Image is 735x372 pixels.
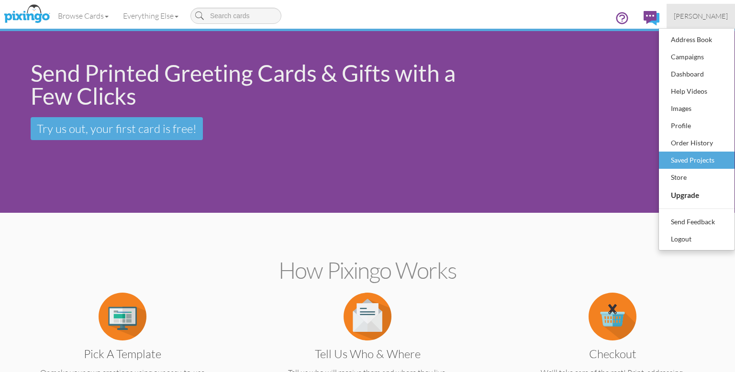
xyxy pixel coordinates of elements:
div: Upgrade [668,187,725,203]
span: Try us out, your first card is free! [37,121,197,136]
a: Help Videos [659,83,735,100]
a: Upgrade [659,186,735,204]
a: Send Feedback [659,213,735,230]
h3: Tell us Who & Where [271,348,464,360]
img: pixingo logo [1,2,52,26]
img: item.alt [99,293,146,340]
a: Store [659,169,735,186]
a: Dashboard [659,66,735,83]
h3: Pick a Template [26,348,219,360]
img: item.alt [344,293,391,340]
div: Send Feedback [668,215,725,229]
a: Everything Else [116,4,186,28]
a: Images [659,100,735,117]
a: Campaigns [659,48,735,66]
div: Address Book [668,33,725,47]
div: Send Printed Greeting Cards & Gifts with a Few Clicks [31,62,482,108]
div: Saved Projects [668,153,725,167]
div: Logout [668,232,725,246]
input: Search cards [190,8,281,24]
div: Order History [668,136,725,150]
div: Campaigns [668,50,725,64]
div: Profile [668,119,725,133]
a: Browse Cards [51,4,116,28]
a: Saved Projects [659,152,735,169]
a: Try us out, your first card is free! [31,117,203,140]
a: [PERSON_NAME] [667,4,735,28]
div: Help Videos [668,84,725,98]
h3: Checkout [516,348,709,360]
h2: How Pixingo works [17,258,718,283]
a: Order History [659,134,735,152]
span: [PERSON_NAME] [674,12,728,20]
div: Store [668,170,725,185]
a: Logout [659,230,735,248]
img: item.alt [589,293,636,340]
img: comments.svg [644,11,659,25]
div: Images [668,101,725,116]
a: Profile [659,117,735,134]
div: Dashboard [668,67,725,81]
a: Address Book [659,31,735,48]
